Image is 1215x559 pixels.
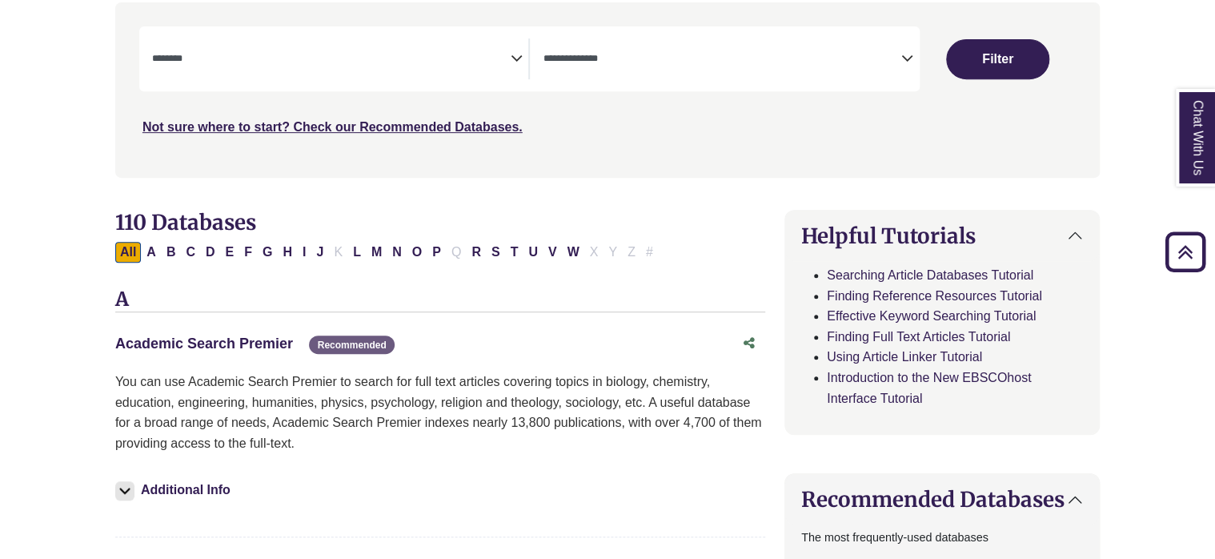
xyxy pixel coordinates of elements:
textarea: Search [543,54,901,66]
button: Filter Results V [543,242,562,263]
button: Additional Info [115,479,235,501]
button: Filter Results B [162,242,181,263]
button: Filter Results A [142,242,161,263]
button: Filter Results F [239,242,257,263]
button: Filter Results C [181,242,200,263]
p: You can use Academic Search Premier to search for full text articles covering topics in biology, ... [115,372,765,453]
span: Recommended [309,336,394,354]
button: Filter Results S [487,242,505,263]
a: Effective Keyword Searching Tutorial [827,309,1036,323]
button: All [115,242,141,263]
button: Filter Results R [467,242,486,263]
button: Filter Results G [258,242,277,263]
button: Filter Results P [427,242,446,263]
button: Helpful Tutorials [785,211,1099,261]
button: Submit for Search Results [946,39,1049,79]
a: Finding Full Text Articles Tutorial [827,330,1010,344]
a: Introduction to the New EBSCOhost Interface Tutorial [827,371,1031,405]
button: Recommended Databases [785,474,1099,525]
p: The most frequently-used databases [801,529,1083,547]
button: Filter Results E [221,242,239,263]
a: Finding Reference Resources Tutorial [827,289,1042,303]
h3: A [115,288,765,312]
button: Filter Results D [201,242,220,263]
button: Filter Results O [407,242,427,263]
nav: Search filters [115,2,1100,177]
button: Filter Results U [523,242,543,263]
a: Not sure where to start? Check our Recommended Databases. [142,120,523,134]
button: Filter Results M [367,242,387,263]
a: Academic Search Premier [115,336,293,352]
a: Back to Top [1160,241,1211,263]
button: Filter Results I [298,242,311,263]
button: Share this database [733,328,765,359]
button: Filter Results L [348,242,366,263]
span: 110 Databases [115,209,256,235]
div: Alpha-list to filter by first letter of database name [115,244,660,258]
button: Filter Results N [387,242,407,263]
button: Filter Results J [311,242,328,263]
button: Filter Results H [278,242,297,263]
button: Filter Results W [563,242,584,263]
a: Using Article Linker Tutorial [827,350,982,364]
button: Filter Results T [506,242,523,263]
a: Searching Article Databases Tutorial [827,268,1033,282]
textarea: Search [152,54,511,66]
